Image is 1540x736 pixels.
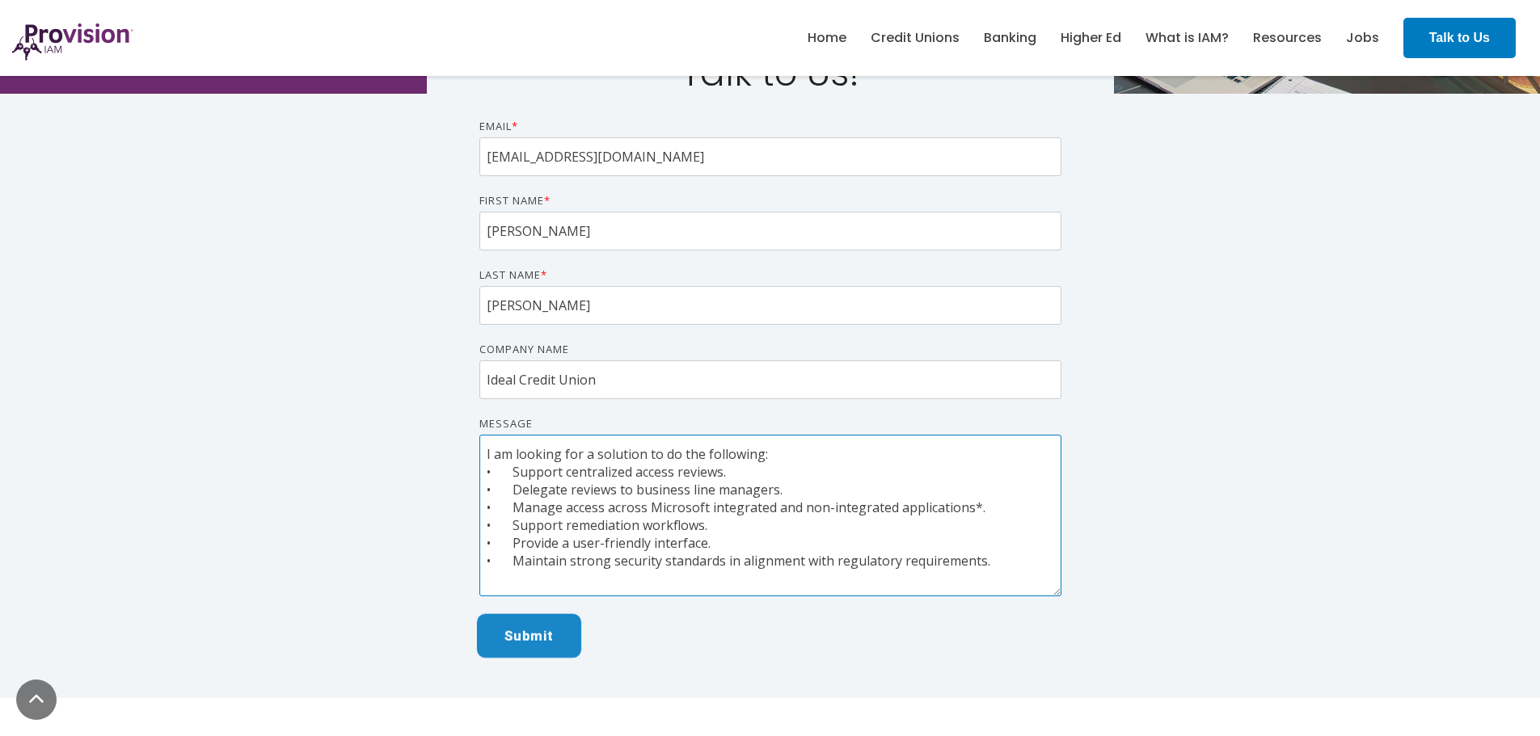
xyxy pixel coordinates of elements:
[1403,18,1516,58] a: Talk to Us
[795,12,1391,64] nav: menu
[479,267,541,282] span: Last name
[1061,24,1121,52] a: Higher Ed
[12,23,133,61] img: ProvisionIAM-Logo-Purple
[479,342,569,356] span: Company name
[1146,24,1229,52] a: What is IAM?
[479,53,1061,94] h2: Talk to Us!
[476,614,580,658] input: Submit
[808,24,846,52] a: Home
[479,416,533,431] span: Message
[479,435,1061,596] textarea: I am looking for a solution to do the following: • Support centralized access reviews. • Delegate...
[984,24,1036,52] a: Banking
[479,193,544,208] span: First name
[1346,24,1379,52] a: Jobs
[479,119,512,133] span: Email
[1253,24,1322,52] a: Resources
[1429,31,1490,44] strong: Talk to Us
[871,24,960,52] a: Credit Unions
